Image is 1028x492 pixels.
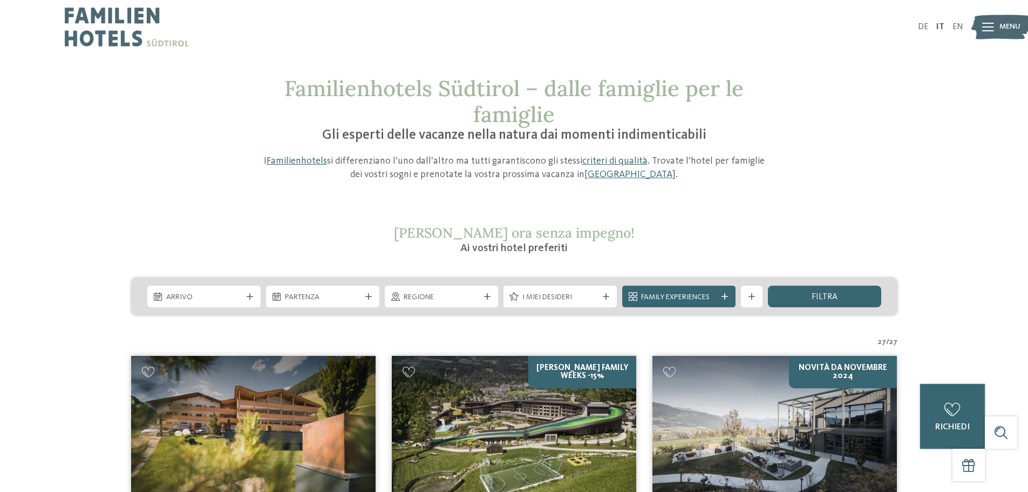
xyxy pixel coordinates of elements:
span: Menu [999,22,1020,32]
a: richiedi [920,384,985,449]
span: Family Experiences [641,292,717,303]
a: DE [918,23,928,31]
span: richiedi [935,423,970,432]
a: EN [952,23,963,31]
a: [GEOGRAPHIC_DATA] [584,170,676,179]
p: I si differenziano l’uno dall’altro ma tutti garantiscono gli stessi . Trovate l’hotel per famigl... [258,154,771,181]
a: Familienhotels [267,156,327,166]
span: Familienhotels Südtirol – dalle famiglie per le famiglie [284,75,744,128]
span: Gli esperti delle vacanze nella natura dai momenti indimenticabili [322,129,706,142]
span: filtra [812,293,838,301]
a: criteri di qualità [582,156,648,166]
span: I miei desideri [522,292,598,303]
span: 27 [889,337,897,348]
span: Ai vostri hotel preferiti [460,243,568,254]
span: [PERSON_NAME] ora senza impegno! [394,224,635,241]
span: Arrivo [166,292,242,303]
span: / [886,337,889,348]
span: Partenza [285,292,360,303]
span: 27 [878,337,886,348]
span: Regione [404,292,479,303]
a: IT [936,23,944,31]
